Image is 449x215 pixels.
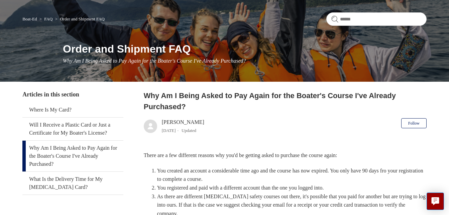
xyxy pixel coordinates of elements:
a: FAQ [44,16,52,21]
a: Boat-Ed [22,16,37,21]
input: Search [326,12,427,26]
li: You registered and paid with a different account than the one you logged into. [157,184,427,192]
a: Where Is My Card? [22,102,123,117]
a: Will I Receive a Plastic Card or Just a Certificate for My Boater's License? [22,118,123,140]
p: There are a few different reasons why you'd be getting asked to purchase the course again: [144,151,427,160]
li: Order and Shipment FAQ [54,16,105,21]
li: You created an account a considerable time ago and the course has now expired. You only have 90 d... [157,166,427,184]
li: Boat-Ed [22,16,38,21]
button: Live chat [427,193,444,210]
button: Follow Article [401,118,427,128]
li: Updated [182,128,196,133]
h1: Order and Shipment FAQ [63,41,427,57]
div: [PERSON_NAME] [162,118,204,134]
span: Articles in this section [22,91,79,98]
li: FAQ [38,16,54,21]
span: Why Am I Being Asked to Pay Again for the Boater's Course I've Already Purchased? [63,58,246,64]
a: Why Am I Being Asked to Pay Again for the Boater's Course I've Already Purchased? [22,141,123,171]
a: What Is the Delivery Time for My [MEDICAL_DATA] Card? [22,172,123,195]
time: 03/01/2024, 15:51 [162,128,176,133]
h2: Why Am I Being Asked to Pay Again for the Boater's Course I've Already Purchased? [144,90,427,112]
a: Order and Shipment FAQ [60,16,105,21]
